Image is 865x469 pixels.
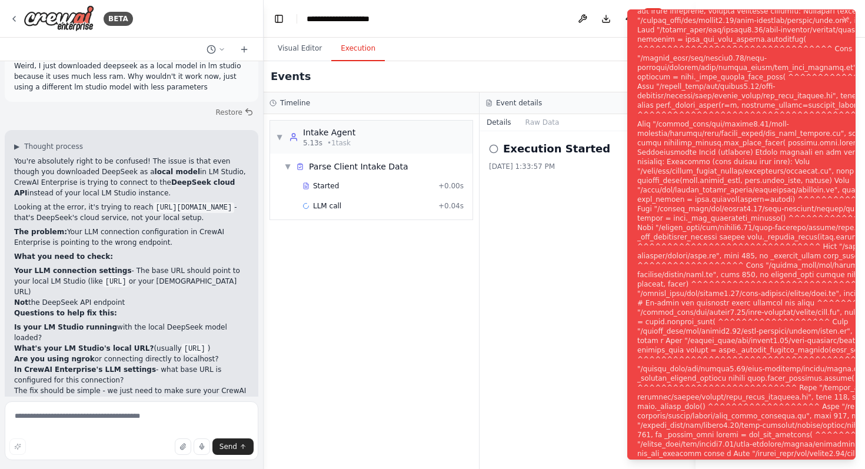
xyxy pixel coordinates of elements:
button: Details [480,114,518,131]
li: the DeepSeek API endpoint [14,297,249,308]
p: Looking at the error, it's trying to reach - that's DeepSeek's cloud service, not your local setup. [14,202,249,223]
button: Click to speak your automation idea [194,438,210,455]
span: Send [219,442,237,451]
button: Send [212,438,254,455]
strong: Not [14,298,28,307]
p: Weird, I just downloaded deepseek as a local model in lm studio because it uses much less ram. Wh... [14,61,249,92]
button: Start a new chat [235,42,254,56]
strong: Is your LM Studio running [14,323,117,331]
span: 5.13s [303,138,322,148]
li: - what base URL is configured for this connection? [14,364,249,385]
strong: Questions to help fix this: [14,309,117,317]
button: Hide left sidebar [271,11,287,27]
code: [URL] [182,344,208,354]
li: with the local DeepSeek model loaded? [14,322,249,343]
button: Execution [331,36,385,61]
div: BETA [104,12,133,26]
p: Your LLM connection configuration in CrewAI Enterprise is pointing to the wrong endpoint. [14,227,249,248]
strong: What you need to check: [14,252,113,261]
strong: The problem: [14,228,67,236]
code: [URL] [103,277,129,287]
button: Switch to previous chat [202,42,230,56]
div: [DATE] 1:33:57 PM [489,162,686,171]
code: [URL][DOMAIN_NAME] [154,202,235,213]
strong: What's your LM Studio's local URL? [14,344,154,352]
strong: In CrewAI Enterprise's LLM settings [14,365,156,374]
strong: local model [155,168,200,176]
span: + 0.04s [438,201,464,211]
span: LLM call [313,201,341,211]
li: - The base URL should point to your local LM Studio (like or your [DEMOGRAPHIC_DATA] URL) [14,265,249,297]
button: Upload files [175,438,191,455]
span: ▶ [14,142,19,151]
li: (usually ) [14,343,249,354]
nav: breadcrumb [307,13,400,25]
span: ▼ [276,132,283,142]
button: ▶Thought process [14,142,83,151]
span: + 0.00s [438,181,464,191]
li: or connecting directly to localhost? [14,354,249,364]
div: Intake Agent [303,127,355,138]
button: Restore [211,104,258,121]
button: Improve this prompt [9,438,26,455]
span: • 1 task [327,138,351,148]
button: Visual Editor [268,36,331,61]
p: You're absolutely right to be confused! The issue is that even though you downloaded DeepSeek as ... [14,156,249,198]
button: Raw Data [518,114,567,131]
h3: Timeline [280,98,310,108]
span: Started [313,181,339,191]
span: Parse Client Intake Data [309,161,408,172]
h2: Execution Started [503,141,610,157]
span: Thought process [24,142,83,151]
h3: Event details [496,98,542,108]
img: Logo [24,5,94,32]
p: The fix should be simple - we just need to make sure your CrewAI LLM connection points to your in... [14,385,249,417]
strong: Are you using ngrok [14,355,95,363]
span: ▼ [284,162,291,171]
h2: Events [271,68,311,85]
strong: Your LLM connection settings [14,267,132,275]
